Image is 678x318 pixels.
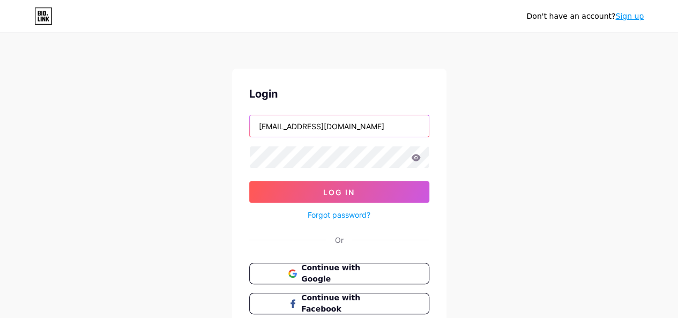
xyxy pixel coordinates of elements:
[250,115,429,137] input: Username
[249,293,429,314] button: Continue with Facebook
[335,234,344,246] div: Or
[249,263,429,284] button: Continue with Google
[615,12,644,20] a: Sign up
[308,209,370,220] a: Forgot password?
[526,11,644,22] div: Don't have an account?
[249,86,429,102] div: Login
[249,181,429,203] button: Log In
[323,188,355,197] span: Log In
[301,262,390,285] span: Continue with Google
[301,292,390,315] span: Continue with Facebook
